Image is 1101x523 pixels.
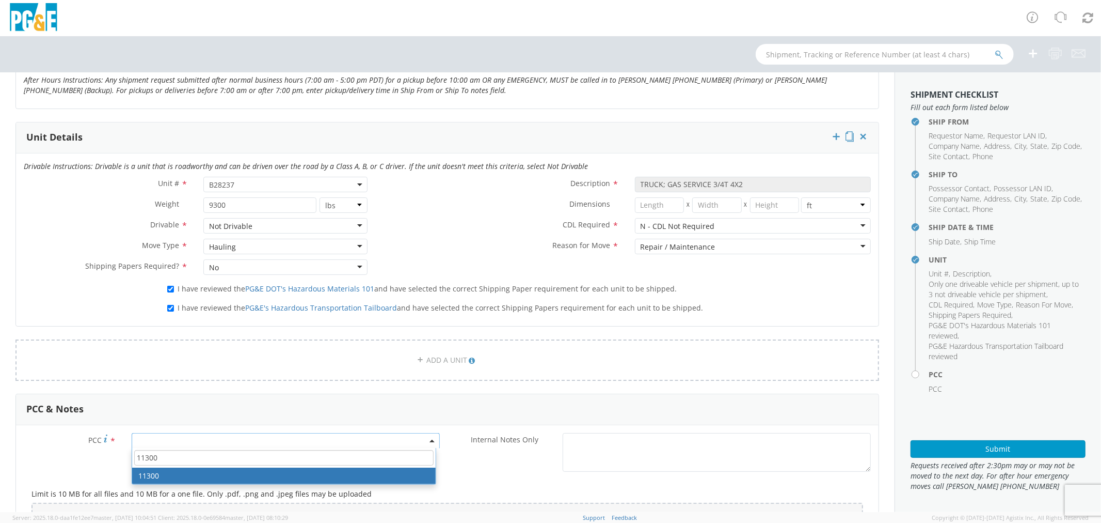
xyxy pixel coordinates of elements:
span: B28237 [203,177,368,192]
span: State [1030,141,1047,151]
span: Unit # [158,178,179,188]
span: State [1030,194,1047,204]
li: , [929,300,975,310]
span: Requestor LAN ID [987,131,1045,141]
span: Fill out each form listed below [911,102,1086,113]
span: Move Type [142,240,179,250]
li: , [1030,141,1049,151]
div: Repair / Maintenance [641,242,715,252]
button: Submit [911,440,1086,458]
h3: PCC & Notes [26,404,84,414]
li: , [1051,194,1082,204]
li: , [953,269,992,279]
li: , [929,204,970,214]
span: City [1014,194,1026,204]
h4: PCC [929,371,1086,378]
span: X [684,197,692,213]
a: Support [583,514,605,521]
li: , [929,141,981,151]
span: PCC [88,435,102,445]
span: Copyright © [DATE]-[DATE] Agistix Inc., All Rights Reserved [932,514,1089,522]
span: Ship Time [964,237,996,247]
div: Hauling [209,242,236,252]
li: , [994,183,1053,194]
span: Company Name [929,194,980,204]
li: , [1014,141,1028,151]
span: Unit # [929,269,949,279]
span: Reason for Move [553,240,611,250]
span: X [742,197,750,213]
li: , [1016,300,1073,310]
li: , [929,320,1083,341]
span: Reason For Move [1016,300,1072,310]
input: Height [750,197,800,213]
span: Zip Code [1051,141,1080,151]
li: , [929,310,1013,320]
span: Requestor Name [929,131,983,141]
li: , [1030,194,1049,204]
img: pge-logo-06675f144f4cfa6a6814.png [8,3,59,34]
span: Server: 2025.18.0-daa1fe12ee7 [12,514,156,521]
span: Shipping Papers Required [929,310,1011,320]
span: Drivable [150,220,179,229]
h3: Unit Details [26,132,83,143]
h4: Ship Date & Time [929,223,1086,231]
li: 11300 [132,468,436,484]
div: Not Drivable [209,221,252,232]
span: Site Contact [929,204,968,214]
li: , [1014,194,1028,204]
a: PG&E's Hazardous Transportation Tailboard [245,303,397,313]
li: , [987,131,1047,141]
span: Weight [155,199,179,209]
li: , [977,300,1013,310]
a: Feedback [612,514,637,521]
span: Description [953,269,990,279]
span: PG&E Hazardous Transportation Tailboard reviewed [929,341,1063,361]
span: Possessor Contact [929,183,990,193]
a: ADD A UNIT [15,340,879,381]
input: Shipment, Tracking or Reference Number (at least 4 chars) [756,44,1014,65]
strong: Shipment Checklist [911,89,998,100]
input: Length [635,197,684,213]
h4: Ship From [929,118,1086,126]
span: Client: 2025.18.0-0e69584 [158,514,288,521]
span: Site Contact [929,151,968,161]
div: No [209,263,219,273]
span: City [1014,141,1026,151]
span: Address [984,141,1010,151]
li: , [929,194,981,204]
span: PG&E DOT's Hazardous Materials 101 reviewed [929,320,1051,341]
input: I have reviewed thePG&E's Hazardous Transportation Tailboardand have selected the correct Shippin... [167,305,174,312]
span: Zip Code [1051,194,1080,204]
span: master, [DATE] 08:10:29 [225,514,288,521]
span: PCC [929,384,942,394]
span: Ship Date [929,237,960,247]
div: N - CDL Not Required [641,221,715,232]
h4: Unit [929,256,1086,264]
span: Phone [972,151,993,161]
input: I have reviewed thePG&E DOT's Hazardous Materials 101and have selected the correct Shipping Paper... [167,286,174,293]
span: I have reviewed the and have selected the correct Shipping Papers requirement for each unit to be... [178,303,703,313]
span: Shipping Papers Required? [85,261,179,271]
li: , [929,151,970,162]
h5: Limit is 10 MB for all files and 10 MB for a one file. Only .pdf, .png and .jpeg files may be upl... [31,490,863,498]
span: Move Type [977,300,1012,310]
input: Width [692,197,742,213]
li: , [984,194,1012,204]
i: Drivable Instructions: Drivable is a unit that is roadworthy and can be driven over the road by a... [24,161,588,171]
span: Phone [972,204,993,214]
span: Description [571,178,611,188]
span: Only one driveable vehicle per shipment, up to 3 not driveable vehicle per shipment [929,279,1079,299]
span: Company Name [929,141,980,151]
span: Internal Notes Only [471,435,538,444]
span: I have reviewed the and have selected the correct Shipping Paper requirement for each unit to be ... [178,284,677,294]
li: , [929,279,1083,300]
li: , [929,183,991,194]
li: , [929,131,985,141]
span: B28237 [209,180,362,190]
li: , [1051,141,1082,151]
span: CDL Required [563,220,611,229]
span: master, [DATE] 10:04:51 [93,514,156,521]
li: , [929,237,962,247]
span: Possessor LAN ID [994,183,1051,193]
